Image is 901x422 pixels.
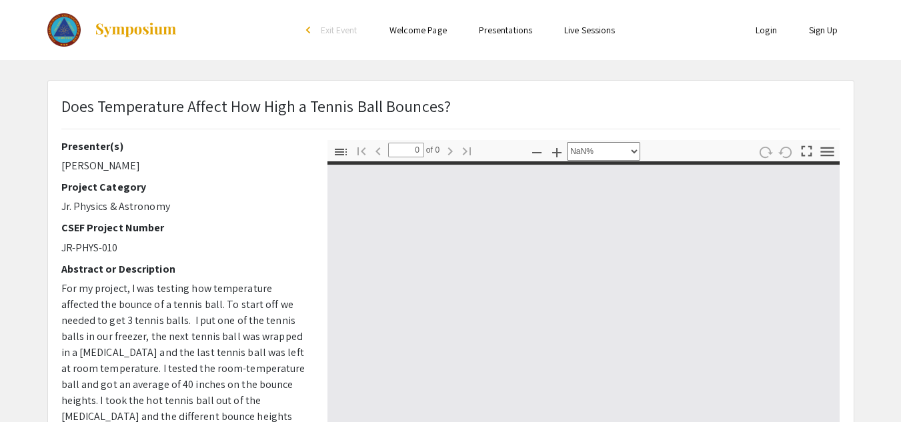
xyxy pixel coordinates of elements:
a: Presentations [479,24,532,36]
h2: CSEF Project Number [61,221,307,234]
p: [PERSON_NAME] [61,158,307,174]
h2: Abstract or Description [61,263,307,275]
p: JR-PHYS-010 [61,240,307,256]
p: Jr. Physics & Astronomy [61,199,307,215]
button: Switch to Presentation Mode [795,140,818,159]
button: Rotate Clockwise [754,142,776,161]
a: Welcome Page [389,24,447,36]
h2: Project Category [61,181,307,193]
div: arrow_back_ios [306,26,314,34]
h2: Presenter(s) [61,140,307,153]
button: Go to Last Page [456,141,478,160]
a: Sign Up [809,24,838,36]
iframe: Chat [844,362,891,412]
span: Exit Event [321,24,357,36]
button: Rotate Counterclockwise [774,142,797,161]
select: Zoom [567,142,640,161]
button: Go to First Page [350,141,373,160]
a: Login [756,24,777,36]
p: Does Temperature Affect How High a Tennis Ball Bounces? [61,94,452,118]
a: Live Sessions [564,24,615,36]
a: The 2023 Colorado Science & Engineering Fair [47,13,178,47]
button: Zoom In [546,142,568,161]
input: Page [388,143,424,157]
button: Toggle Sidebar [329,142,352,161]
img: The 2023 Colorado Science & Engineering Fair [47,13,81,47]
button: Previous Page [367,141,389,160]
span: of 0 [424,143,440,157]
button: Zoom Out [526,142,548,161]
button: Next Page [439,141,462,160]
button: Tools [816,142,838,161]
img: Symposium by ForagerOne [94,22,177,38]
